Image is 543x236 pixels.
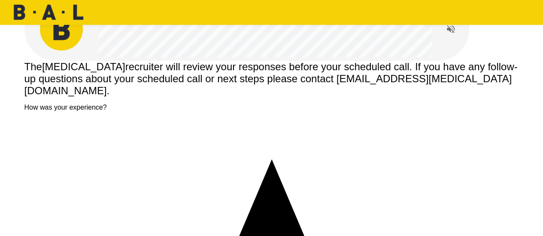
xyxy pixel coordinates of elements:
[442,21,459,38] button: Read questions aloud
[40,8,83,51] img: bal_avatar.png
[24,61,518,96] span: recruiter will review your responses before your scheduled call. If you have any follow-up questi...
[24,104,519,111] p: How was your experience?
[42,61,125,72] span: [MEDICAL_DATA]
[24,61,42,72] span: The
